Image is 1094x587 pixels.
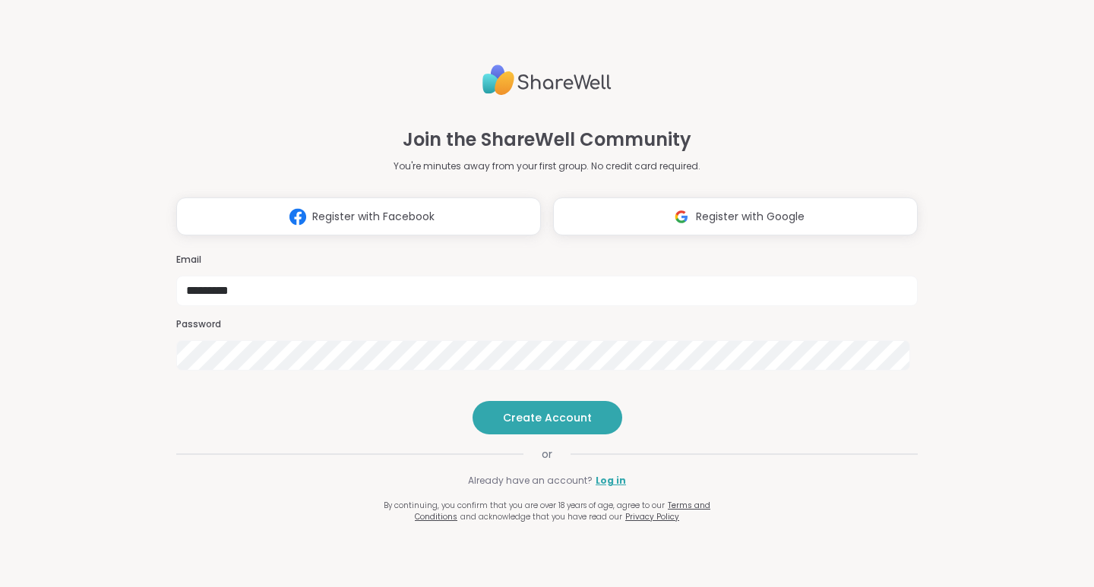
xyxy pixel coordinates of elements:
span: and acknowledge that you have read our [460,511,622,522]
p: You're minutes away from your first group. No credit card required. [394,159,700,173]
span: Register with Google [696,209,805,225]
h3: Email [176,254,918,267]
img: ShareWell Logomark [283,203,312,231]
img: ShareWell Logo [482,58,612,102]
button: Register with Google [553,197,918,235]
span: or [523,447,571,462]
a: Terms and Conditions [415,500,710,522]
button: Create Account [473,401,622,434]
span: Register with Facebook [312,209,435,225]
button: Register with Facebook [176,197,541,235]
h1: Join the ShareWell Community [403,126,691,153]
img: ShareWell Logomark [667,203,696,231]
span: Create Account [503,410,592,425]
a: Privacy Policy [625,511,679,522]
a: Log in [596,474,626,488]
span: Already have an account? [468,474,593,488]
h3: Password [176,318,918,331]
span: By continuing, you confirm that you are over 18 years of age, agree to our [384,500,665,511]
